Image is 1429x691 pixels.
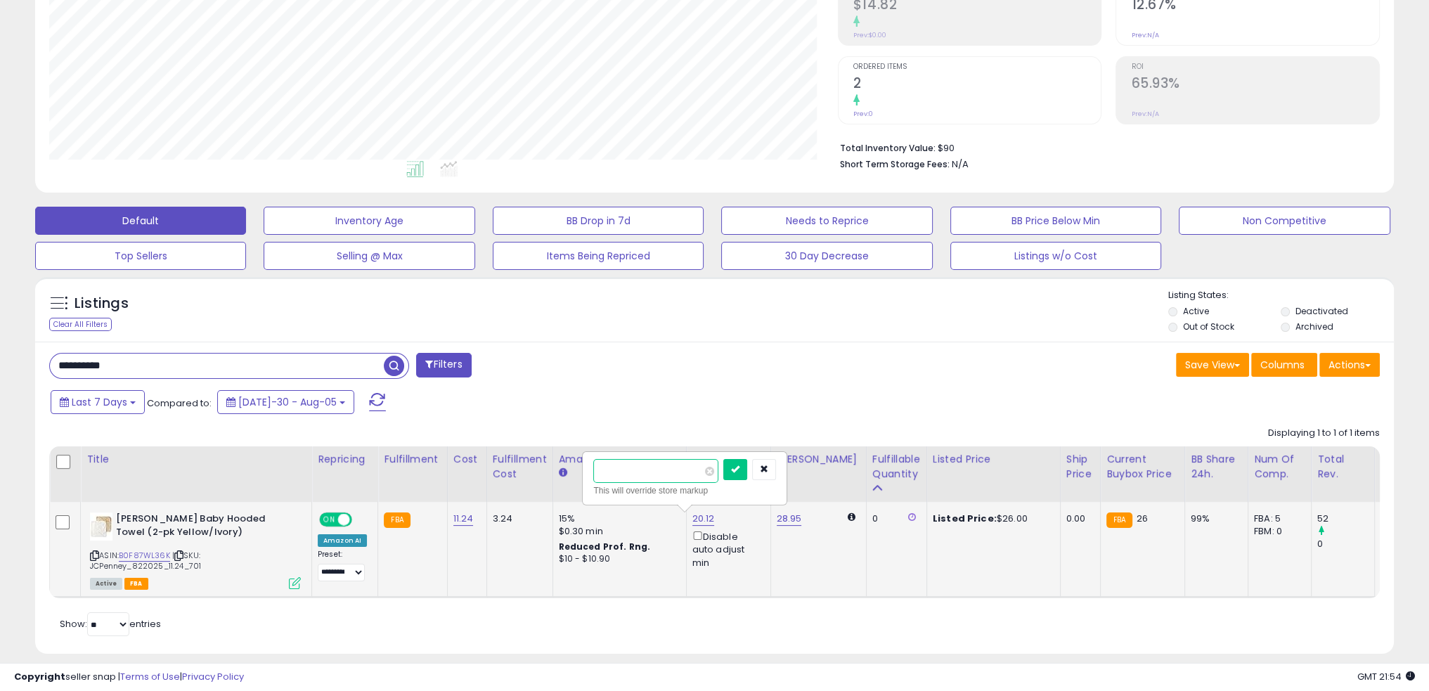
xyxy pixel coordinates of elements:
[1168,289,1394,302] p: Listing States:
[1066,512,1089,525] div: 0.00
[853,75,1101,94] h2: 2
[1131,110,1158,118] small: Prev: N/A
[1268,427,1380,440] div: Displaying 1 to 1 of 1 items
[1179,207,1390,235] button: Non Competitive
[1254,525,1300,538] div: FBM: 0
[90,512,112,541] img: 31u+ZWE4ORL._SL40_.jpg
[853,31,886,39] small: Prev: $0.00
[840,138,1369,155] li: $90
[493,242,704,270] button: Items Being Repriced
[1183,305,1209,317] label: Active
[453,452,481,467] div: Cost
[35,242,246,270] button: Top Sellers
[1066,452,1094,482] div: Ship Price
[350,514,373,526] span: OFF
[1136,512,1147,525] span: 26
[692,529,760,569] div: Disable auto adjust min
[119,550,170,562] a: B0F87WL36K
[872,452,921,482] div: Fulfillable Quantity
[51,390,145,414] button: Last 7 Days
[559,553,675,565] div: $10 - $10.90
[90,578,122,590] span: All listings currently available for purchase on Amazon
[384,452,441,467] div: Fulfillment
[559,512,675,525] div: 15%
[1295,305,1348,317] label: Deactivated
[853,110,873,118] small: Prev: 0
[840,142,936,154] b: Total Inventory Value:
[75,294,129,314] h5: Listings
[1251,353,1317,377] button: Columns
[264,207,474,235] button: Inventory Age
[318,550,367,581] div: Preset:
[692,512,715,526] a: 20.12
[493,207,704,235] button: BB Drop in 7d
[453,512,474,526] a: 11.24
[182,670,244,683] a: Privacy Policy
[853,63,1101,71] span: Ordered Items
[840,158,950,170] b: Short Term Storage Fees:
[1183,321,1234,332] label: Out of Stock
[1176,353,1249,377] button: Save View
[120,670,180,683] a: Terms of Use
[933,452,1054,467] div: Listed Price
[90,550,201,571] span: | SKU: JCPenney_822025_11.24_701
[1131,63,1379,71] span: ROI
[384,512,410,528] small: FBA
[777,452,860,467] div: [PERSON_NAME]
[90,512,301,588] div: ASIN:
[872,512,916,525] div: 0
[72,395,127,409] span: Last 7 Days
[777,512,802,526] a: 28.95
[1254,512,1300,525] div: FBA: 5
[35,207,246,235] button: Default
[950,207,1161,235] button: BB Price Below Min
[1106,452,1179,482] div: Current Buybox Price
[1191,512,1237,525] div: 99%
[1357,670,1415,683] span: 2025-08-13 21:54 GMT
[321,514,338,526] span: ON
[1319,353,1380,377] button: Actions
[416,353,471,377] button: Filters
[1191,452,1242,482] div: BB Share 24h.
[952,157,969,171] span: N/A
[264,242,474,270] button: Selling @ Max
[721,207,932,235] button: Needs to Reprice
[559,541,651,553] b: Reduced Prof. Rng.
[116,512,287,542] b: [PERSON_NAME] Baby Hooded Towel (2-pk Yellow/Ivory)
[721,242,932,270] button: 30 Day Decrease
[60,617,161,631] span: Show: entries
[318,452,372,467] div: Repricing
[14,671,244,684] div: seller snap | |
[559,452,680,467] div: Amazon Fees
[950,242,1161,270] button: Listings w/o Cost
[49,318,112,331] div: Clear All Filters
[1317,512,1374,525] div: 52
[1131,31,1158,39] small: Prev: N/A
[147,396,212,410] span: Compared to:
[1317,538,1374,550] div: 0
[559,467,567,479] small: Amazon Fees.
[1317,452,1369,482] div: Total Rev.
[1106,512,1132,528] small: FBA
[14,670,65,683] strong: Copyright
[493,452,547,482] div: Fulfillment Cost
[493,512,542,525] div: 3.24
[1260,358,1305,372] span: Columns
[86,452,306,467] div: Title
[217,390,354,414] button: [DATE]-30 - Aug-05
[593,484,776,498] div: This will override store markup
[559,525,675,538] div: $0.30 min
[1254,452,1305,482] div: Num of Comp.
[1131,75,1379,94] h2: 65.93%
[124,578,148,590] span: FBA
[318,534,367,547] div: Amazon AI
[933,512,1049,525] div: $26.00
[238,395,337,409] span: [DATE]-30 - Aug-05
[1295,321,1333,332] label: Archived
[933,512,997,525] b: Listed Price:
